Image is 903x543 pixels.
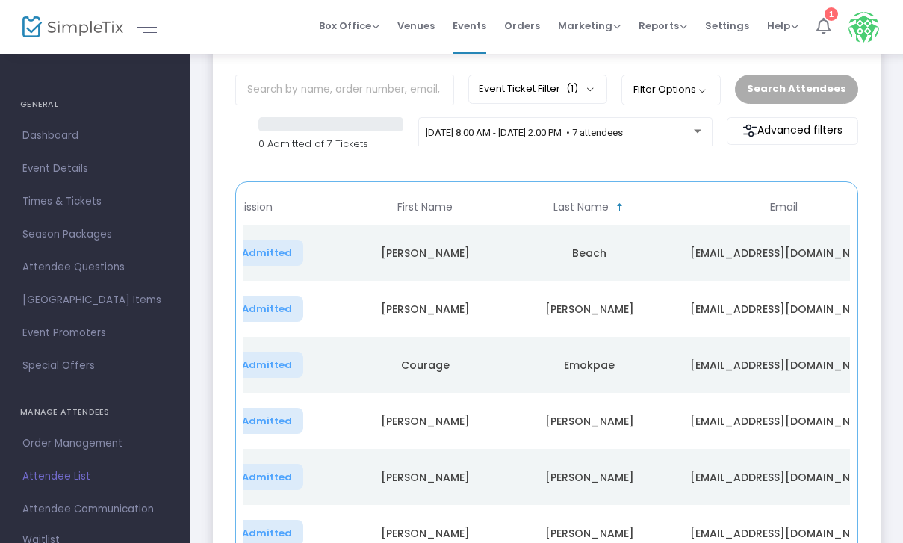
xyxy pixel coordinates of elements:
span: Mark Admitted [213,415,292,427]
td: [PERSON_NAME] [343,449,507,505]
span: Marketing [558,19,621,33]
span: Attendee Communication [22,500,168,519]
td: [EMAIL_ADDRESS][DOMAIN_NAME] [671,449,896,505]
button: Mark Admitted [184,240,304,266]
span: Mark Admitted [213,303,292,315]
button: Mark Admitted [184,408,304,434]
td: [EMAIL_ADDRESS][DOMAIN_NAME] [671,337,896,393]
span: Mark Admitted [213,527,292,539]
span: Season Packages [22,225,168,244]
td: [PERSON_NAME] [343,225,507,281]
span: Reports [639,19,687,33]
td: [PERSON_NAME] [507,393,671,449]
span: Last Name [553,201,609,214]
span: Help [767,19,798,33]
span: Event Details [22,159,168,179]
td: Beach [507,225,671,281]
span: [DATE] 8:00 AM - [DATE] 2:00 PM • 7 attendees [426,127,623,138]
span: Box Office [319,19,379,33]
span: Mark Admitted [213,247,292,259]
span: Attendee Questions [22,258,168,277]
span: First Name [397,201,453,214]
span: Special Offers [22,356,168,376]
span: Sortable [614,202,626,214]
span: [GEOGRAPHIC_DATA] Items [22,291,168,310]
td: [EMAIL_ADDRESS][DOMAIN_NAME] [671,225,896,281]
span: Times & Tickets [22,192,168,211]
m-button: Advanced filters [727,117,858,145]
span: Order Management [22,434,168,453]
td: [PERSON_NAME] [507,449,671,505]
button: Mark Admitted [184,464,304,490]
p: 0 Admitted of 7 Tickets [258,137,403,152]
span: Event Promoters [22,323,168,343]
span: Venues [397,7,435,45]
td: Courage [343,337,507,393]
button: Filter Options [621,75,721,105]
button: Mark Admitted [184,296,304,322]
button: Mark Admitted [184,352,304,378]
span: Mark Admitted [213,359,292,371]
span: Attendee List [22,467,168,486]
span: Orders [504,7,540,45]
img: filter [742,123,757,138]
span: Admission [220,201,273,214]
span: Mark Admitted [213,471,292,483]
span: (1) [566,83,578,95]
div: 1 [825,7,838,21]
td: [EMAIL_ADDRESS][DOMAIN_NAME] [671,393,896,449]
span: Email [770,201,798,214]
td: [PERSON_NAME] [507,281,671,337]
td: [PERSON_NAME] [343,393,507,449]
span: Events [453,7,486,45]
span: Dashboard [22,126,168,146]
input: Search by name, order number, email, ip address [235,75,454,105]
button: Event Ticket Filter(1) [468,75,607,103]
td: [EMAIL_ADDRESS][DOMAIN_NAME] [671,281,896,337]
td: [PERSON_NAME] [343,281,507,337]
span: Settings [705,7,749,45]
h4: GENERAL [20,90,170,120]
td: Emokpae [507,337,671,393]
h4: MANAGE ATTENDEES [20,397,170,427]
